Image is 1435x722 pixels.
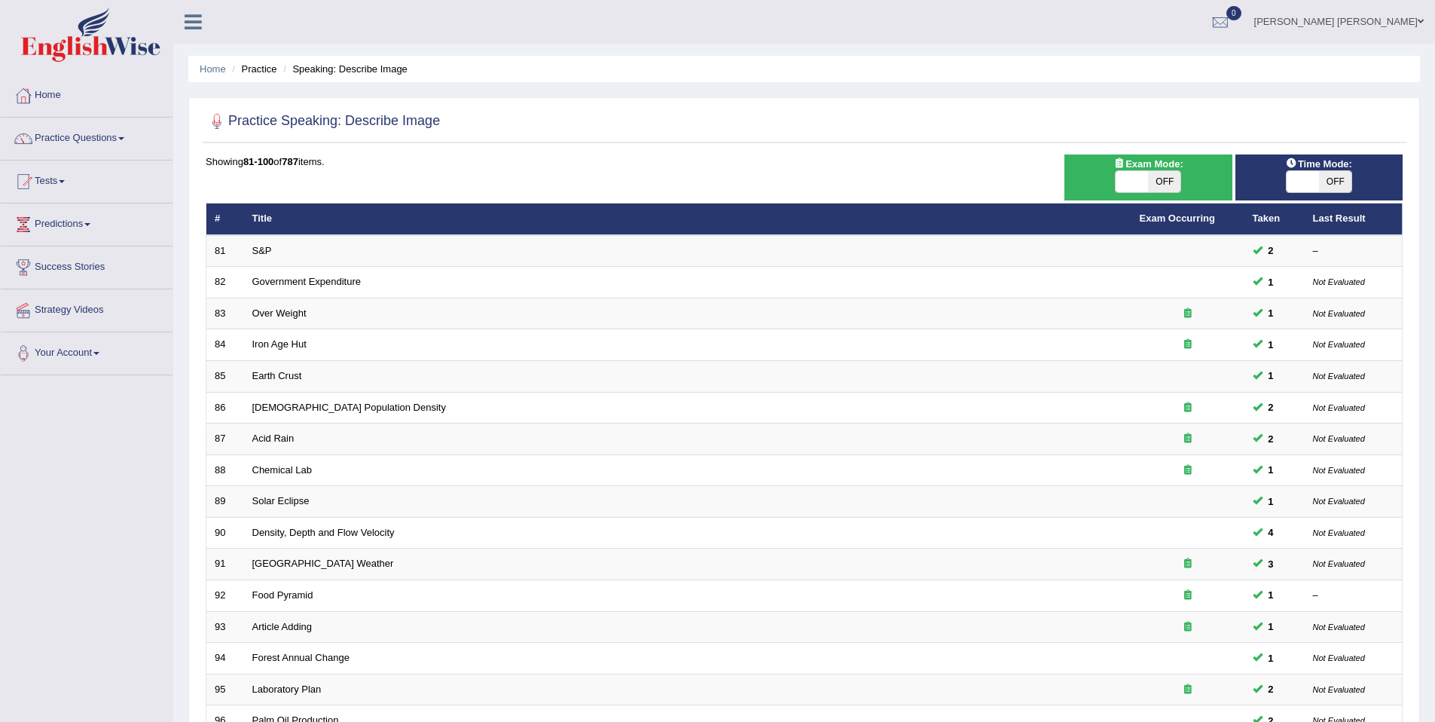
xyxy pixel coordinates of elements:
[200,63,226,75] a: Home
[1,246,173,284] a: Success Stories
[1262,619,1280,635] span: You can still take this question
[282,156,298,167] b: 787
[1313,497,1365,506] small: Not Evaluated
[1319,171,1351,192] span: OFF
[1226,6,1241,20] span: 0
[1140,307,1236,321] div: Exam occurring question
[252,527,395,538] a: Density, Depth and Flow Velocity
[206,298,244,329] td: 83
[1280,156,1358,172] span: Time Mode:
[1,118,173,155] a: Practice Questions
[252,652,350,663] a: Forest Annual Change
[1262,243,1280,259] span: You can still take this question
[206,454,244,486] td: 88
[1262,650,1280,666] span: You can still take this question
[228,62,276,76] li: Practice
[252,589,313,601] a: Food Pyramid
[1313,528,1365,537] small: Not Evaluated
[1262,337,1280,353] span: You can still take this question
[252,338,307,350] a: Iron Age Hut
[252,464,313,476] a: Chemical Lab
[1262,494,1280,509] span: You can still take this question
[1262,525,1280,540] span: You can still take this question
[206,424,244,455] td: 87
[206,611,244,643] td: 93
[206,517,244,549] td: 90
[1140,557,1236,571] div: Exam occurring question
[1313,244,1394,259] div: –
[1313,340,1365,349] small: Not Evaluated
[1140,589,1236,603] div: Exam occurring question
[1313,403,1365,412] small: Not Evaluated
[1262,462,1280,478] span: You can still take this question
[1262,368,1280,384] span: You can still take this question
[1,289,173,327] a: Strategy Videos
[1313,685,1365,694] small: Not Evaluated
[206,361,244,393] td: 85
[206,643,244,675] td: 94
[1,161,173,198] a: Tests
[1140,620,1236,635] div: Exam occurring question
[1140,683,1236,697] div: Exam occurring question
[252,307,307,319] a: Over Weight
[206,674,244,705] td: 95
[206,154,1403,169] div: Showing of items.
[206,235,244,267] td: 81
[1262,305,1280,321] span: You can still take this question
[1140,338,1236,352] div: Exam occurring question
[206,486,244,518] td: 89
[243,156,273,167] b: 81-100
[1262,431,1280,447] span: You can still take this question
[1262,556,1280,572] span: You can still take this question
[1140,432,1236,446] div: Exam occurring question
[252,621,313,632] a: Article Adding
[1,75,173,112] a: Home
[279,62,408,76] li: Speaking: Describe Image
[252,370,302,381] a: Earth Crust
[1140,401,1236,415] div: Exam occurring question
[1148,171,1180,192] span: OFF
[1313,309,1365,318] small: Not Evaluated
[1064,154,1232,200] div: Show exams occurring in exams
[206,267,244,298] td: 82
[244,203,1131,235] th: Title
[1313,372,1365,381] small: Not Evaluated
[252,276,362,287] a: Government Expenditure
[252,684,322,695] a: Laboratory Plan
[1262,587,1280,603] span: You can still take this question
[252,402,446,413] a: [DEMOGRAPHIC_DATA] Population Density
[252,495,310,506] a: Solar Eclipse
[1244,203,1305,235] th: Taken
[1262,274,1280,290] span: You can still take this question
[1262,681,1280,697] span: You can still take this question
[1313,277,1365,286] small: Not Evaluated
[252,433,295,444] a: Acid Rain
[1,332,173,370] a: Your Account
[1,203,173,241] a: Predictions
[206,329,244,361] td: 84
[1313,434,1365,443] small: Not Evaluated
[1262,399,1280,415] span: You can still take this question
[206,549,244,580] td: 91
[206,203,244,235] th: #
[252,558,394,569] a: [GEOGRAPHIC_DATA] Weather
[1140,463,1236,478] div: Exam occurring question
[1313,623,1365,632] small: Not Evaluated
[206,392,244,424] td: 86
[1313,466,1365,475] small: Not Evaluated
[206,580,244,611] td: 92
[206,110,440,133] h2: Practice Speaking: Describe Image
[1313,653,1365,662] small: Not Evaluated
[1313,589,1394,603] div: –
[1107,156,1189,172] span: Exam Mode:
[1305,203,1403,235] th: Last Result
[252,245,272,256] a: S&P
[1313,559,1365,568] small: Not Evaluated
[1140,213,1215,224] a: Exam Occurring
